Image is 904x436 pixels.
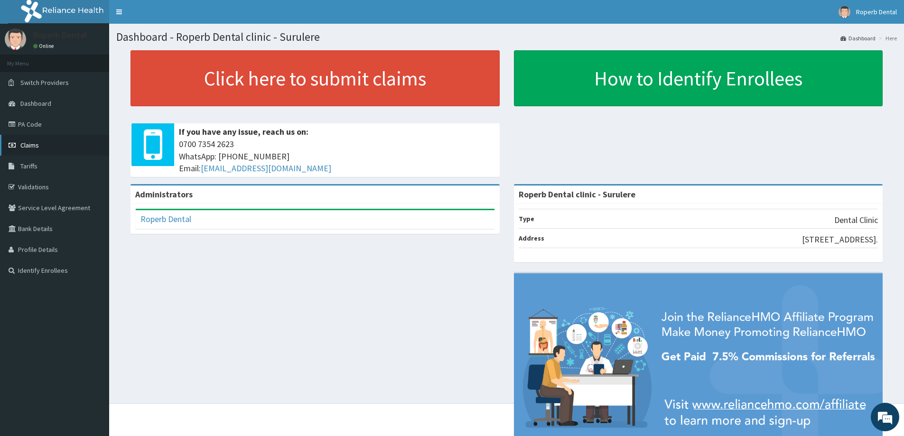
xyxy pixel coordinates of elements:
[179,138,495,175] span: 0700 7354 2623 WhatsApp: [PHONE_NUMBER] Email:
[834,214,878,226] p: Dental Clinic
[201,163,331,174] a: [EMAIL_ADDRESS][DOMAIN_NAME]
[519,189,635,200] strong: Roperb Dental clinic - Surulere
[179,126,308,137] b: If you have any issue, reach us on:
[130,50,500,106] a: Click here to submit claims
[519,234,544,242] b: Address
[856,8,897,16] span: Roperb Dental
[519,214,534,223] b: Type
[839,6,850,18] img: User Image
[116,31,897,43] h1: Dashboard - Roperb Dental clinic - Surulere
[33,31,87,39] p: Roperb Dental
[135,189,193,200] b: Administrators
[840,34,876,42] a: Dashboard
[20,99,51,108] span: Dashboard
[140,213,191,224] a: Roperb Dental
[20,141,39,149] span: Claims
[876,34,897,42] li: Here
[20,78,69,87] span: Switch Providers
[33,43,56,49] a: Online
[514,50,883,106] a: How to Identify Enrollees
[5,28,26,50] img: User Image
[802,233,878,246] p: [STREET_ADDRESS].
[20,162,37,170] span: Tariffs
